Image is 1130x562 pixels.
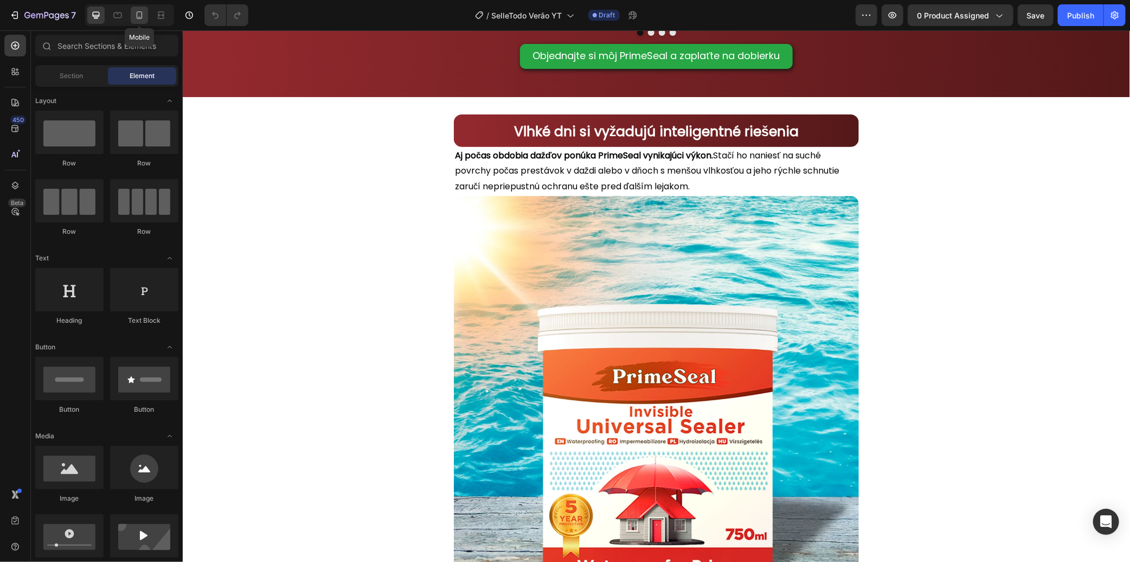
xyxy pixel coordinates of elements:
[110,158,178,168] div: Row
[161,427,178,445] span: Toggle open
[35,158,104,168] div: Row
[35,253,49,263] span: Text
[110,494,178,503] div: Image
[161,92,178,110] span: Toggle open
[35,494,104,503] div: Image
[35,431,54,441] span: Media
[161,250,178,267] span: Toggle open
[110,405,178,414] div: Button
[130,71,155,81] span: Element
[71,9,76,22] p: 7
[183,30,1130,562] iframe: Design area
[1027,11,1045,20] span: Save
[908,4,1013,26] button: 0 product assigned
[1093,509,1119,535] div: Open Intercom Messenger
[10,116,26,124] div: 450
[1018,4,1054,26] button: Save
[337,14,611,39] a: Objednajte si môj PrimeSeal a zaplaťte na dobierku
[110,227,178,237] div: Row
[492,10,562,21] span: SelleTodo Verão YT
[60,71,84,81] span: Section
[599,10,615,20] span: Draft
[4,4,81,26] button: 7
[35,96,56,106] span: Layout
[110,316,178,325] div: Text Block
[1058,4,1103,26] button: Publish
[35,316,104,325] div: Heading
[331,92,616,111] strong: Vlhké dni si vyžadujú inteligentné riešenia
[8,199,26,207] div: Beta
[1067,10,1094,21] div: Publish
[161,339,178,356] span: Toggle open
[35,342,55,352] span: Button
[917,10,989,21] span: 0 product assigned
[204,4,248,26] div: Undo/Redo
[350,18,598,32] span: Objednajte si môj PrimeSeal a zaplaťte na dobierku
[35,227,104,237] div: Row
[272,119,657,163] span: Stačí ho naniesť na suché povrchy počas prestávok v daždi alebo v dňoch s menšou vlhkosťou a jeho...
[35,405,104,414] div: Button
[487,10,490,21] span: /
[35,35,178,56] input: Search Sections & Elements
[272,119,530,131] strong: Aj počas obdobia dažďov ponúka PrimeSeal vynikajúci výkon.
